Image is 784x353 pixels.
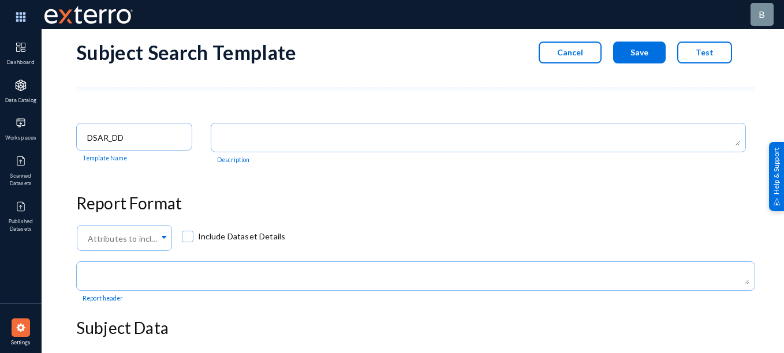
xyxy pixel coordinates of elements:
img: icon-workspace.svg [15,117,27,129]
div: Attributes to include in report... [85,228,162,249]
div: Subject Search Template [76,40,297,64]
button: Cancel [539,42,602,63]
button: Test [677,42,732,63]
span: Data Catalog [2,97,40,105]
span: Workspaces [2,134,40,142]
img: icon-dashboard.svg [15,42,27,53]
img: exterro-work-mark.svg [44,6,133,24]
button: Save [613,42,666,63]
img: app launcher [3,5,38,29]
h3: Subject Data [76,318,755,338]
input: Name [87,133,186,143]
img: icon-published.svg [15,155,27,167]
span: Settings [2,339,40,347]
span: Scanned Datasets [2,172,40,188]
span: Cancel [557,47,583,57]
img: icon-settings.svg [15,322,27,333]
span: Save [630,47,648,57]
span: Published Datasets [2,218,40,234]
div: b [759,7,765,21]
span: b [759,9,765,20]
img: icon-applications.svg [15,80,27,91]
mat-hint: Template Name [83,155,127,162]
img: help_support.svg [773,198,781,205]
img: icon-published.svg [15,201,27,212]
mat-hint: Report header [83,295,123,302]
span: Exterro [42,3,131,27]
span: Test [696,47,714,57]
span: Include Dataset Details [198,228,286,245]
div: Help & Support [769,142,784,211]
h3: Report Format [76,194,755,213]
mat-hint: Description [217,156,249,164]
span: Dashboard [2,59,40,67]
